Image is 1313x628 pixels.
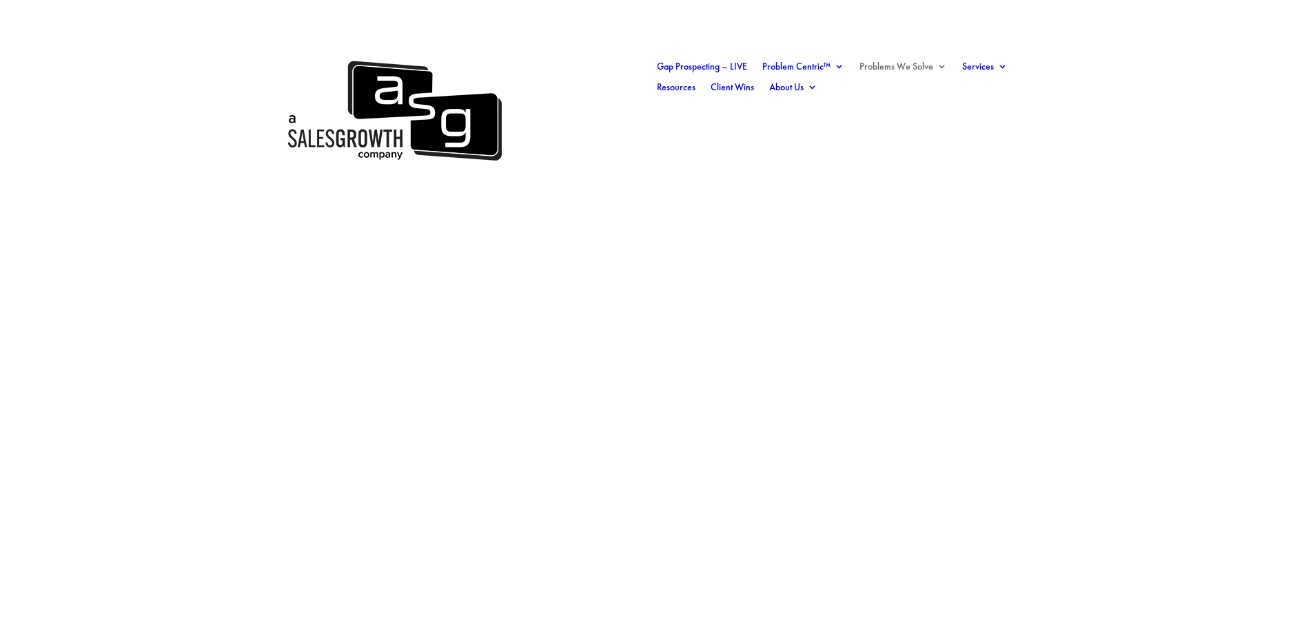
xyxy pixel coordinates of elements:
[285,56,502,166] img: ASG Co. Logo
[859,61,947,77] a: Problems We Solve
[657,82,695,97] a: Resources
[769,82,817,97] a: About Us
[762,61,844,77] a: Problem Centric™
[962,61,1008,77] a: Services
[285,156,502,169] a: A Sales Growth Company Logo
[711,82,754,97] a: Client Wins
[657,61,747,77] a: Gap Prospecting – LIVE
